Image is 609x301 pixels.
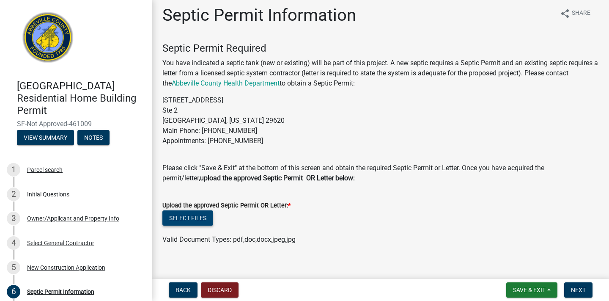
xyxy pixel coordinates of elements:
[17,80,145,116] h4: [GEOGRAPHIC_DATA] Residential Home Building Permit
[27,215,119,221] div: Owner/Applicant and Property Info
[17,135,74,142] wm-modal-confirm: Summary
[200,174,355,182] strong: upload the approved Septic Permit OR Letter below:
[506,282,557,298] button: Save & Exit
[162,163,599,183] p: Please click "Save & Exit" at the bottom of this screen and obtain the required Septic Permit or ...
[7,163,20,177] div: 1
[162,235,296,243] span: Valid Document Types: pdf,doc,docx,jpeg,jpg
[162,210,213,226] button: Select files
[7,212,20,225] div: 3
[162,95,599,156] p: [STREET_ADDRESS] Ste 2 [GEOGRAPHIC_DATA], [US_STATE] 29620 Main Phone: [PHONE_NUMBER] Appointment...
[7,188,20,201] div: 2
[27,289,94,295] div: Septic Permit Information
[162,5,356,25] h1: Septic Permit Information
[571,287,586,293] span: Next
[27,191,69,197] div: Initial Questions
[513,287,546,293] span: Save & Exit
[560,8,570,19] i: share
[17,120,135,128] span: SF-Not Approved-461009
[176,287,191,293] span: Back
[77,130,110,145] button: Notes
[77,135,110,142] wm-modal-confirm: Notes
[17,9,79,71] img: Abbeville County, South Carolina
[27,167,63,173] div: Parcel search
[564,282,593,298] button: Next
[27,265,105,271] div: New Construction Application
[7,261,20,274] div: 5
[169,282,198,298] button: Back
[172,79,280,87] a: Abbeville County Health Department
[162,203,291,209] label: Upload the approved Septic Permit OR Letter:
[201,282,239,298] button: Discard
[553,5,597,22] button: shareShare
[27,240,94,246] div: Select General Contractor
[162,58,599,88] p: You have indicated a septic tank (new or existing) will be part of this project. A new septic req...
[17,130,74,145] button: View Summary
[162,42,599,55] h4: Septic Permit Required
[7,285,20,298] div: 6
[572,8,590,19] span: Share
[7,236,20,250] div: 4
